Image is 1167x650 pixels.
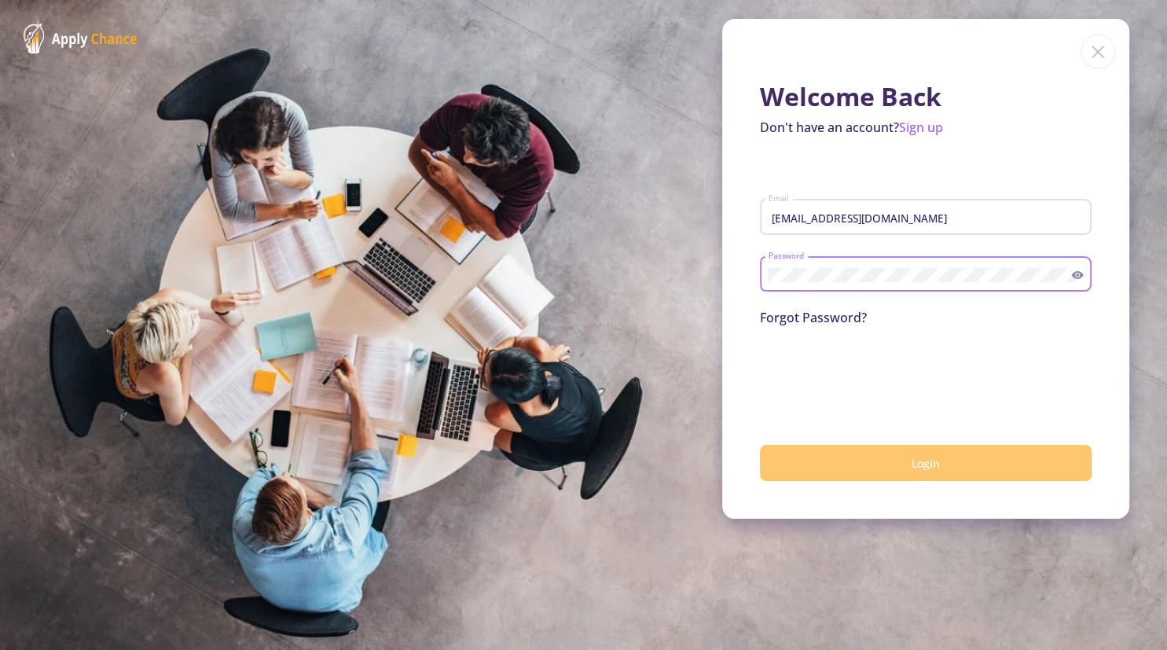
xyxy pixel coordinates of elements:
[760,346,999,407] iframe: reCAPTCHA
[1081,35,1115,69] img: close icon
[760,445,1092,482] button: Login
[912,456,940,471] span: Login
[899,119,943,136] a: Sign up
[760,118,1092,137] p: Don't have an account?
[760,82,1092,112] h1: Welcome Back
[24,24,138,53] img: ApplyChance Logo
[760,309,867,326] a: Forgot Password?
